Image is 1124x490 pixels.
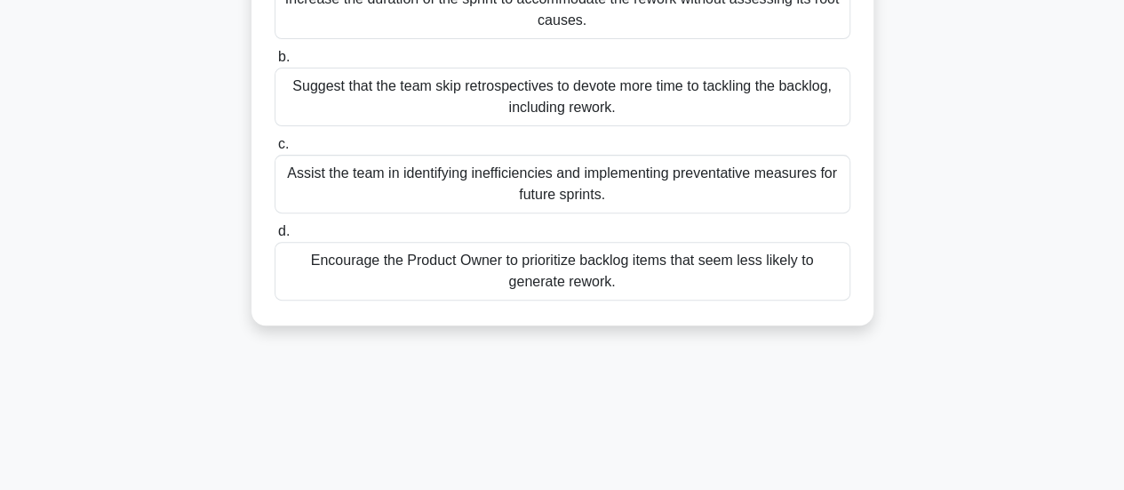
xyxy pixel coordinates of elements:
span: b. [278,49,290,64]
div: Assist the team in identifying inefficiencies and implementing preventative measures for future s... [275,155,850,213]
div: Suggest that the team skip retrospectives to devote more time to tackling the backlog, including ... [275,68,850,126]
div: Encourage the Product Owner to prioritize backlog items that seem less likely to generate rework. [275,242,850,301]
span: d. [278,223,290,238]
span: c. [278,136,289,151]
